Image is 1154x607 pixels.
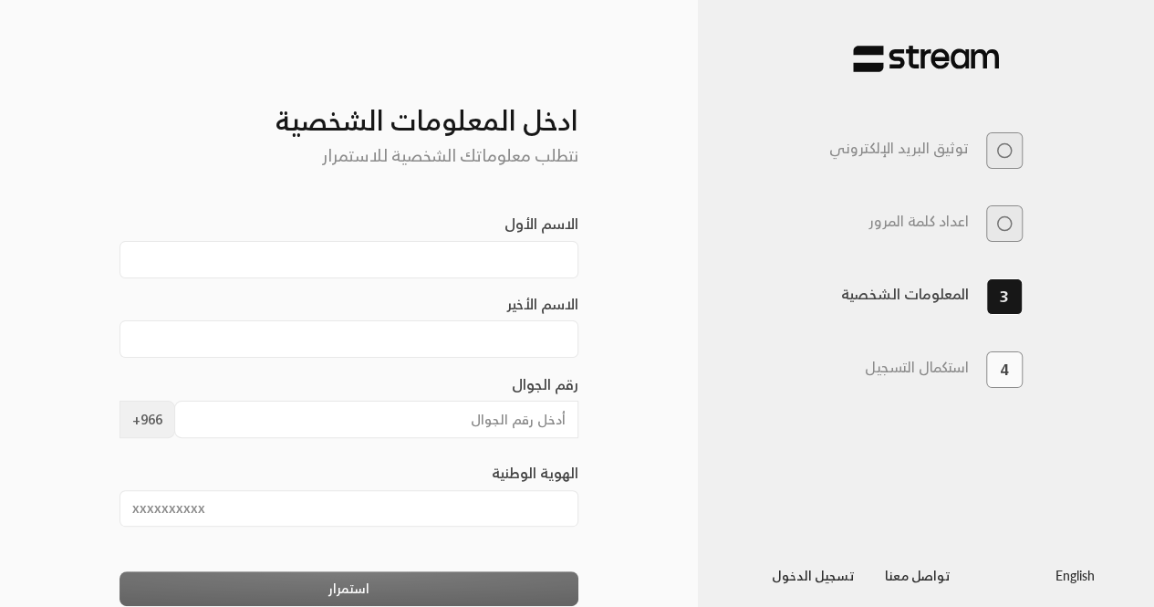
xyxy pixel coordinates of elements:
input: أدخل رقم الجوال [174,401,578,438]
span: 4 [1000,359,1009,381]
label: الهوية الوطنية [492,462,578,484]
h3: اعداد كلمة المرور [868,213,968,230]
label: الاسم الأول [504,213,578,235]
h3: توثيق البريد الإلكتروني [829,140,968,157]
h3: استكمال التسجيل [865,359,968,376]
a: تسجيل الدخول [757,564,870,587]
span: 3 [1000,285,1009,309]
span: +966 [120,401,175,438]
img: Stream Pay [853,45,999,73]
input: xxxxxxxxxx [120,490,578,528]
h5: نتطلب معلوماتك الشخصية للاستمرار [120,146,578,166]
h3: المعلومات الشخصية [841,286,968,303]
label: الاسم الأخير [507,293,578,315]
button: تسجيل الدخول [757,558,870,591]
button: تواصل معنا [870,558,966,591]
label: رقم الجوال [512,373,578,395]
h3: ادخل المعلومات الشخصية [120,74,578,137]
a: تواصل معنا [870,564,966,587]
a: English [1055,558,1095,591]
